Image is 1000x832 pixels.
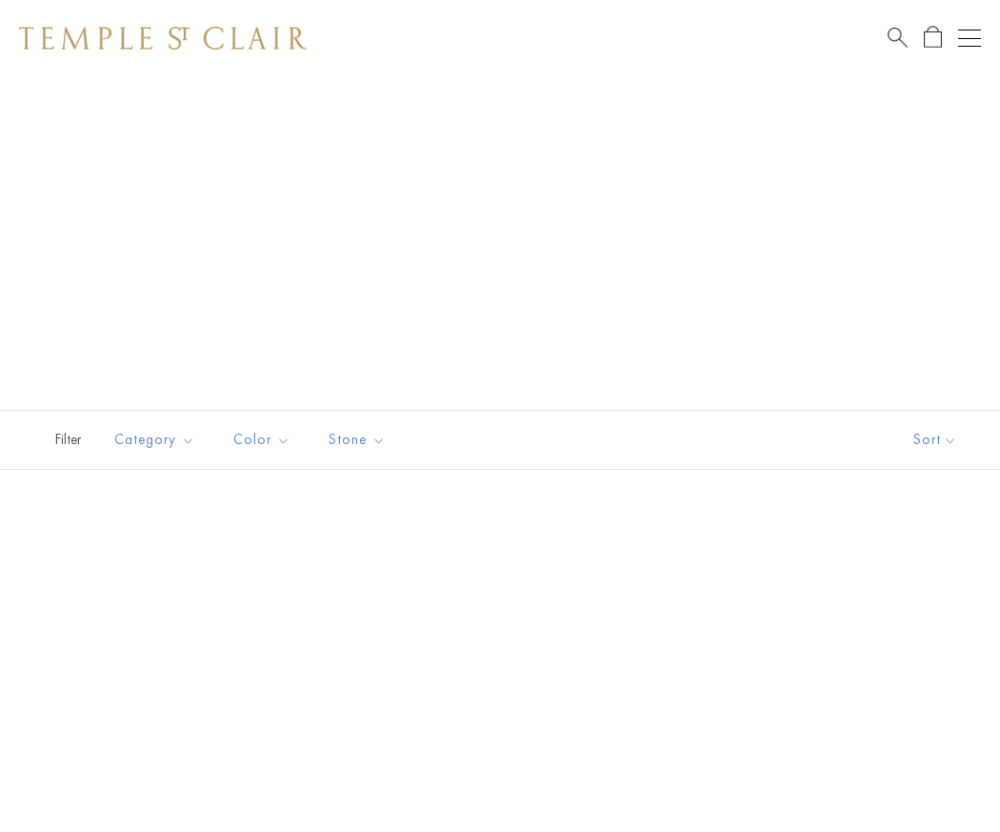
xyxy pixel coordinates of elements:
span: Stone [319,428,400,452]
button: Stone [314,418,400,461]
a: Search [888,26,908,50]
a: Open Shopping Bag [924,26,942,50]
button: Category [100,418,210,461]
span: Color [224,428,305,452]
button: Color [219,418,305,461]
img: Temple St. Clair [19,27,307,50]
button: Open navigation [958,27,981,50]
span: Category [105,428,210,452]
button: Show sort by [870,411,1000,469]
